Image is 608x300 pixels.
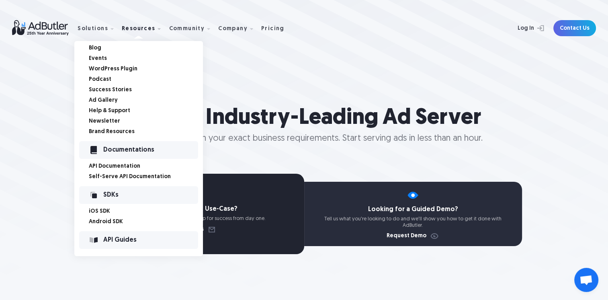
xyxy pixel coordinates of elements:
a: Self-Serve API Documentation [89,174,203,180]
a: Events [89,56,203,62]
div: Solutions [78,16,120,41]
div: Company [218,26,248,32]
div: Documentations [103,147,198,153]
div: Pricing [261,26,285,32]
div: SDKs [103,192,198,198]
a: Contact Us [553,20,596,36]
div: Company [218,16,260,41]
a: Success Stories [89,87,203,93]
nav: Resources [74,41,203,256]
div: Resources [122,26,156,32]
a: Ad Gallery [89,98,203,103]
div: Resources [122,16,168,41]
p: Tell us what you're looking to do and we'll show you how to get it done with AdButler. [304,216,522,228]
a: Android SDK [89,219,203,225]
a: Help & Support [89,108,203,114]
a: Newsletter [89,119,203,124]
a: Open chat [574,268,598,292]
a: API Guides [74,231,203,249]
div: API Guides [103,237,198,243]
div: Solutions [78,26,108,32]
a: iOS SDK [89,209,203,214]
a: WordPress Plugin [89,66,203,72]
a: Blog [89,45,203,51]
a: Podcast [89,77,203,82]
a: Request Demo [387,233,439,239]
a: API Documentation [89,164,203,169]
h4: Looking for a Guided Demo? [304,206,522,213]
div: Community [169,26,205,32]
div: Community [169,16,217,41]
a: Pricing [261,25,291,32]
a: Brand Resources [89,129,203,135]
a: Log In [496,20,549,36]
